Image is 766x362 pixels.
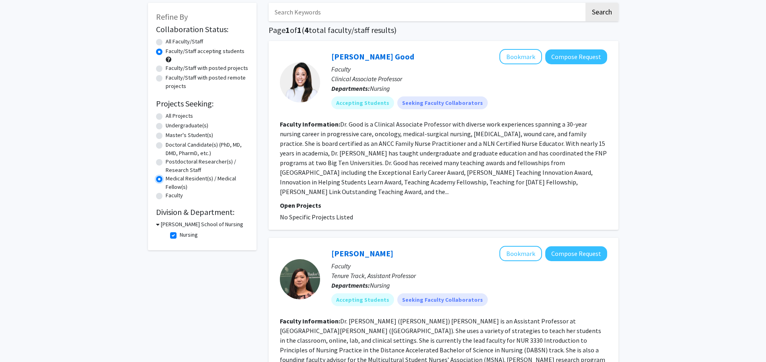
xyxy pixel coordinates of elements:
[166,74,248,90] label: Faculty/Staff with posted remote projects
[370,281,390,289] span: Nursing
[331,74,607,84] p: Clinical Associate Professor
[6,326,34,356] iframe: Chat
[499,246,542,261] button: Add Angelina Nguyen to Bookmarks
[280,213,353,221] span: No Specific Projects Listed
[297,25,302,35] span: 1
[397,96,488,109] mat-chip: Seeking Faculty Collaborators
[285,25,290,35] span: 1
[331,64,607,74] p: Faculty
[304,25,309,35] span: 4
[166,157,248,174] label: Postdoctoral Researcher(s) / Research Staff
[156,207,248,217] h2: Division & Department:
[331,293,394,306] mat-chip: Accepting Students
[331,51,414,61] a: [PERSON_NAME] Good
[545,49,607,64] button: Compose Request to Becky Good
[269,25,618,35] h1: Page of ( total faculty/staff results)
[166,191,183,200] label: Faculty
[585,3,618,21] button: Search
[166,174,248,191] label: Medical Resident(s) / Medical Fellow(s)
[166,112,193,120] label: All Projects
[397,293,488,306] mat-chip: Seeking Faculty Collaborators
[180,231,198,239] label: Nursing
[499,49,542,64] button: Add Becky Good to Bookmarks
[280,120,607,196] fg-read-more: Dr. Good is a Clinical Associate Professor with diverse work experiences spanning a 30-year nursi...
[331,261,607,271] p: Faculty
[370,84,390,92] span: Nursing
[331,248,393,258] a: [PERSON_NAME]
[269,3,584,21] input: Search Keywords
[331,281,370,289] b: Departments:
[331,96,394,109] mat-chip: Accepting Students
[166,131,213,139] label: Master's Student(s)
[166,37,203,46] label: All Faculty/Staff
[280,120,340,128] b: Faculty Information:
[280,317,340,325] b: Faculty Information:
[331,271,607,280] p: Tenure Track, Assistant Professor
[166,47,244,55] label: Faculty/Staff accepting students
[156,99,248,108] h2: Projects Seeking:
[166,121,208,130] label: Undergraduate(s)
[166,64,248,72] label: Faculty/Staff with posted projects
[156,12,188,22] span: Refine By
[331,84,370,92] b: Departments:
[161,220,243,229] h3: [PERSON_NAME] School of Nursing
[166,141,248,157] label: Doctoral Candidate(s) (PhD, MD, DMD, PharmD, etc.)
[156,25,248,34] h2: Collaboration Status:
[280,200,607,210] p: Open Projects
[545,246,607,261] button: Compose Request to Angelina Nguyen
